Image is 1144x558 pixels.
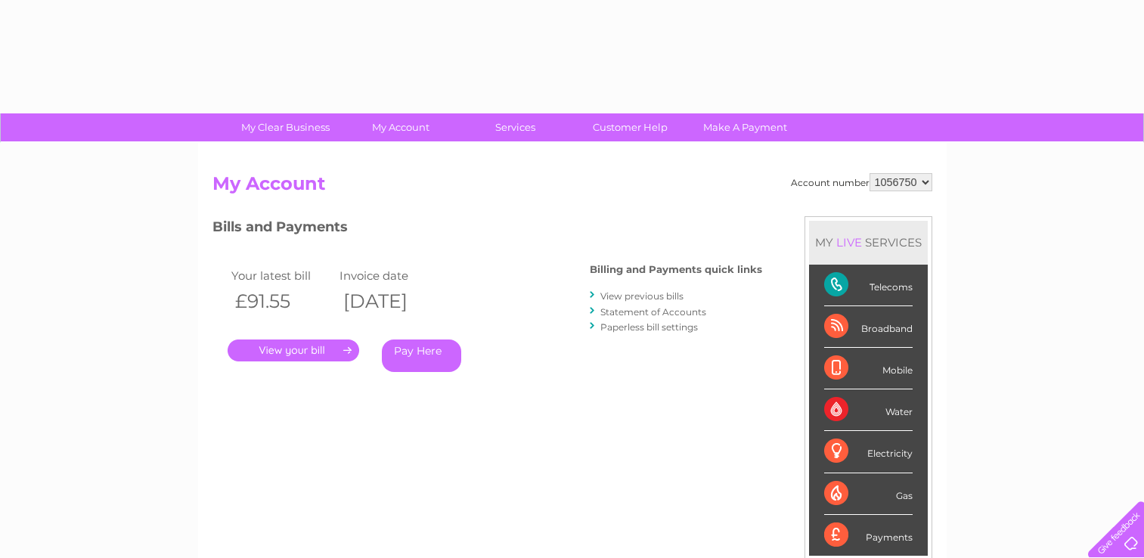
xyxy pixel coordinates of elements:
[453,113,578,141] a: Services
[824,306,913,348] div: Broadband
[212,216,762,243] h3: Bills and Payments
[824,348,913,389] div: Mobile
[212,173,932,202] h2: My Account
[809,221,928,264] div: MY SERVICES
[336,265,445,286] td: Invoice date
[338,113,463,141] a: My Account
[223,113,348,141] a: My Clear Business
[600,290,684,302] a: View previous bills
[824,473,913,515] div: Gas
[600,321,698,333] a: Paperless bill settings
[824,431,913,473] div: Electricity
[336,286,445,317] th: [DATE]
[600,306,706,318] a: Statement of Accounts
[824,389,913,431] div: Water
[833,235,865,250] div: LIVE
[791,173,932,191] div: Account number
[683,113,808,141] a: Make A Payment
[590,264,762,275] h4: Billing and Payments quick links
[228,265,336,286] td: Your latest bill
[824,265,913,306] div: Telecoms
[382,339,461,372] a: Pay Here
[228,339,359,361] a: .
[568,113,693,141] a: Customer Help
[228,286,336,317] th: £91.55
[824,515,913,556] div: Payments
